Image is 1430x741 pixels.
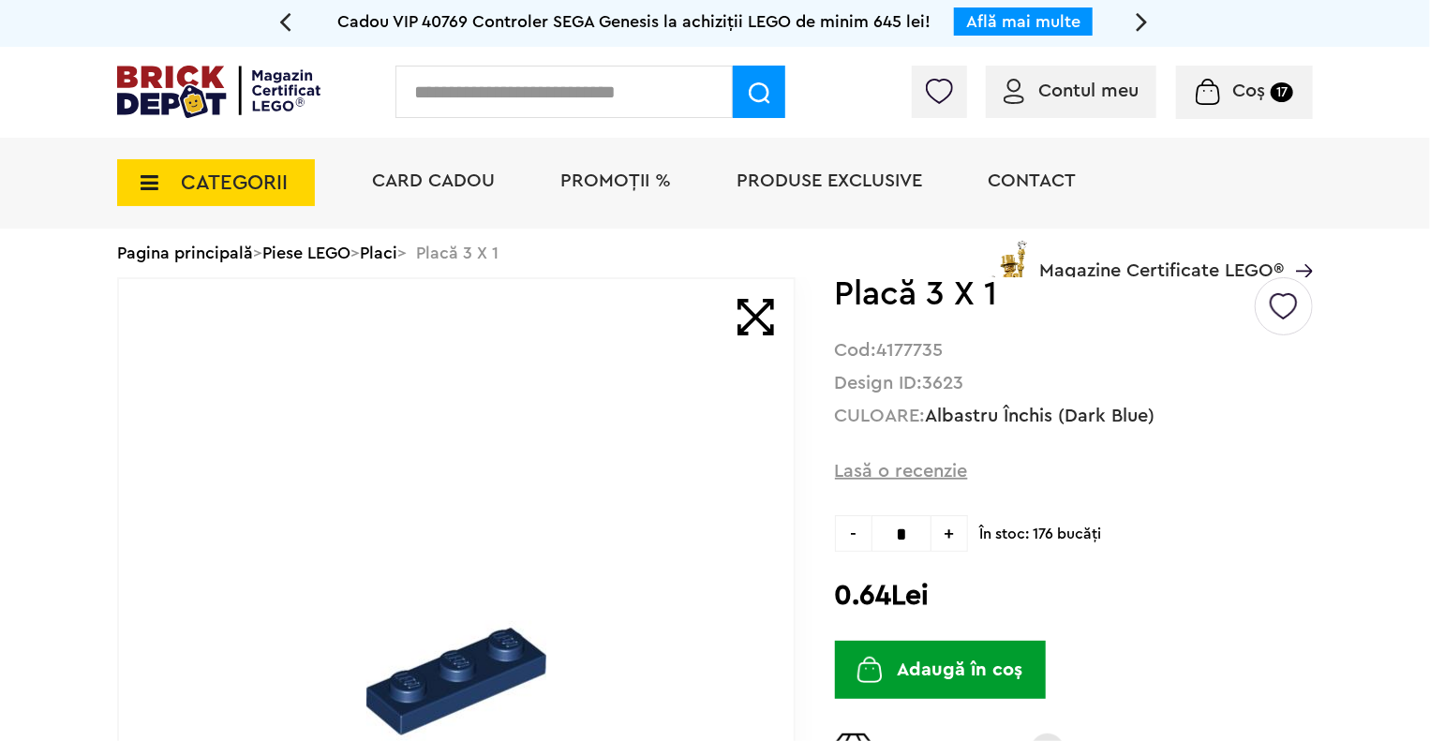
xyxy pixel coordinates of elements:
span: Cadou VIP 40769 Controler SEGA Genesis la achiziții LEGO de minim 645 lei! [337,13,931,30]
span: Magazine Certificate LEGO® [1039,237,1284,280]
a: PROMOȚII % [560,171,671,190]
a: Card Cadou [372,171,495,190]
a: Contact [988,171,1076,190]
small: 17 [1271,82,1293,102]
a: Află mai multe [966,13,1080,30]
a: Albastru Închis (Dark Blue) [926,407,1155,425]
strong: 4177735 [877,341,944,360]
div: Cod: [835,342,1313,360]
span: Coș [1232,82,1265,100]
div: Design ID: [835,375,1313,393]
a: Produse exclusive [737,171,922,190]
a: Magazine Certificate LEGO® [1284,237,1313,256]
strong: 3623 [923,374,964,393]
a: Contul meu [1004,82,1139,100]
h1: Placă 3 X 1 [835,277,1252,311]
span: Contul meu [1038,82,1139,100]
span: - [835,515,871,552]
button: Adaugă în coș [835,641,1046,699]
span: Lasă o recenzie [835,458,968,484]
h2: 0.64Lei [835,579,1313,613]
span: CATEGORII [181,172,288,193]
span: În stoc: 176 bucăţi [980,515,1313,543]
div: CULOARE: [835,408,1313,425]
span: + [931,515,968,552]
